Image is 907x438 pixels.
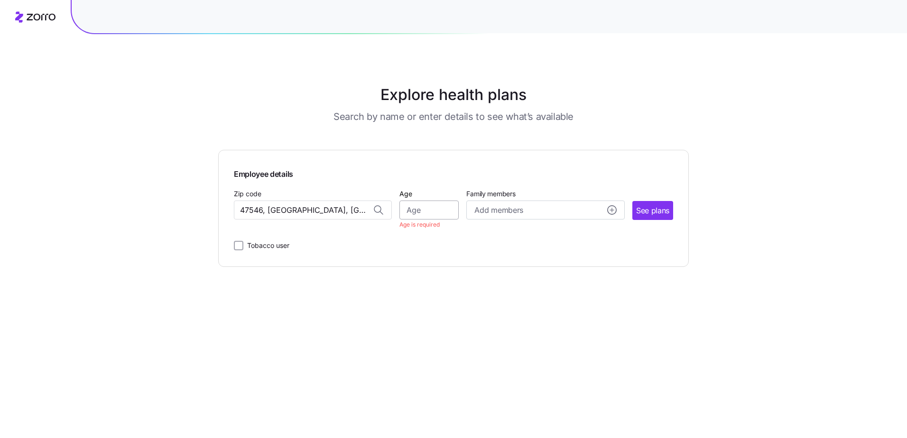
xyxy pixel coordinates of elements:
[234,201,392,219] input: Zip code
[466,201,624,219] button: Add membersadd icon
[466,189,624,199] span: Family members
[474,204,523,216] span: Add members
[399,189,412,199] label: Age
[399,201,459,219] input: Age
[234,189,261,199] label: Zip code
[242,83,666,106] h1: Explore health plans
[243,240,289,251] label: Tobacco user
[234,165,293,180] span: Employee details
[632,201,673,220] button: See plans
[399,221,459,228] p: Age is required
[333,110,574,123] h3: Search by name or enter details to see what’s available
[607,205,617,215] svg: add icon
[636,205,669,217] span: See plans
